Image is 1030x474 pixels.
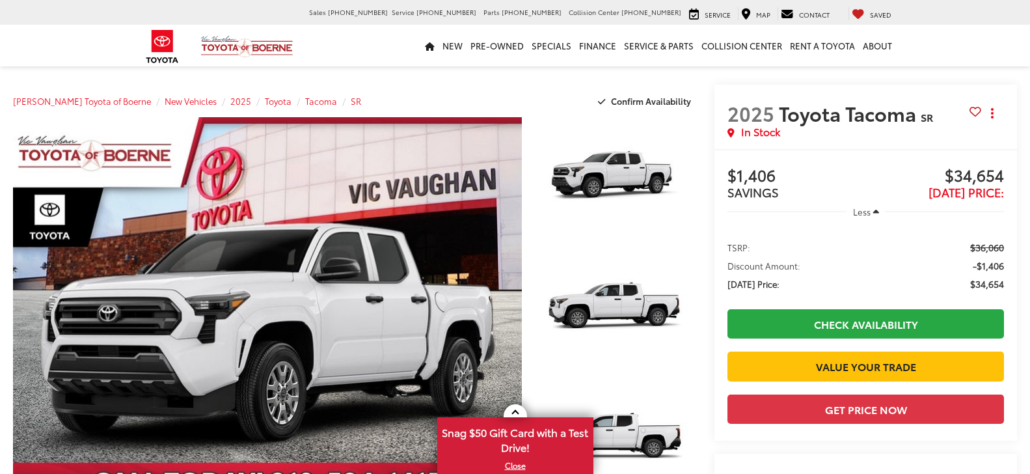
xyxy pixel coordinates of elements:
a: Map [738,7,774,20]
a: Toyota [265,95,291,107]
a: Home [421,25,439,66]
span: Contact [799,10,830,20]
span: Map [756,10,770,20]
img: 2025 Toyota Tacoma SR [534,247,703,373]
span: SAVINGS [727,184,779,201]
span: $1,406 [727,167,865,186]
span: Parts [483,7,500,17]
img: Toyota [138,25,187,68]
span: 2025 [727,99,774,127]
a: About [859,25,896,66]
button: Confirm Availability [591,90,702,113]
a: Expand Photo 2 [536,248,701,372]
a: SR [351,95,361,107]
span: Service [392,7,414,17]
a: Value Your Trade [727,352,1004,381]
a: Specials [528,25,575,66]
a: Service & Parts: Opens in a new tab [620,25,698,66]
a: Collision Center [698,25,786,66]
button: Less [847,200,886,223]
span: In Stock [741,124,780,139]
a: Finance [575,25,620,66]
span: [DATE] Price: [928,184,1004,201]
a: Pre-Owned [467,25,528,66]
span: Sales [309,7,326,17]
a: Expand Photo 1 [536,117,701,241]
span: Collision Center [569,7,619,17]
button: Get Price Now [727,395,1004,424]
span: [PHONE_NUMBER] [328,7,388,17]
span: Discount Amount: [727,259,800,272]
span: [DATE] Price: [727,277,779,290]
a: [PERSON_NAME] Toyota of Boerne [13,95,151,107]
img: 2025 Toyota Tacoma SR [534,116,703,242]
span: dropdown dots [991,108,994,118]
a: Tacoma [305,95,337,107]
span: -$1,406 [973,259,1004,272]
span: [PHONE_NUMBER] [621,7,681,17]
span: Service [705,10,731,20]
span: SR [921,109,933,124]
span: [PHONE_NUMBER] [416,7,476,17]
a: Service [686,7,734,20]
a: New [439,25,467,66]
a: My Saved Vehicles [848,7,895,20]
button: Actions [981,102,1004,124]
a: 2025 [230,95,251,107]
a: New Vehicles [165,95,217,107]
span: [PHONE_NUMBER] [502,7,562,17]
a: Rent a Toyota [786,25,859,66]
span: TSRP: [727,241,750,254]
span: Toyota Tacoma [779,99,921,127]
span: $36,060 [970,241,1004,254]
a: Check Availability [727,309,1004,339]
span: $34,654 [866,167,1004,186]
span: $34,654 [970,277,1004,290]
span: Less [853,206,871,217]
a: Contact [778,7,833,20]
span: Snag $50 Gift Card with a Test Drive! [439,419,592,458]
span: Saved [870,10,891,20]
img: Vic Vaughan Toyota of Boerne [200,35,293,58]
span: Confirm Availability [611,95,691,107]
